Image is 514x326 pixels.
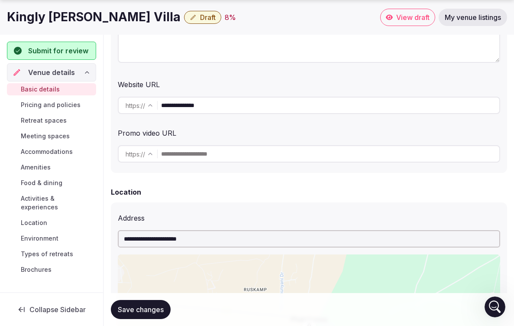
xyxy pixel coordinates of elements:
[21,194,93,212] span: Activities & experiences
[28,67,75,78] span: Venue details
[225,12,236,23] div: 8 %
[7,232,96,244] a: Environment
[28,46,88,56] span: Submit for review
[7,248,96,260] a: Types of retreats
[396,13,430,22] span: View draft
[21,234,58,243] span: Environment
[21,147,73,156] span: Accommodations
[21,132,70,140] span: Meeting spaces
[225,12,236,23] button: 8%
[118,76,500,90] div: Website URL
[118,209,500,223] div: Address
[21,85,60,94] span: Basic details
[118,305,164,314] span: Save changes
[200,13,216,22] span: Draft
[111,187,141,197] h2: Location
[21,101,81,109] span: Pricing and policies
[29,305,86,314] span: Collapse Sidebar
[7,161,96,173] a: Amenities
[21,218,47,227] span: Location
[439,9,507,26] a: My venue listings
[21,163,51,172] span: Amenities
[21,179,62,187] span: Food & dining
[445,13,501,22] span: My venue listings
[118,124,500,138] div: Promo video URL
[7,192,96,213] a: Activities & experiences
[7,9,181,26] h1: Kingly [PERSON_NAME] Villa
[7,264,96,276] a: Brochures
[21,265,52,274] span: Brochures
[7,300,96,319] button: Collapse Sidebar
[7,217,96,229] a: Location
[7,177,96,189] a: Food & dining
[21,116,67,125] span: Retreat spaces
[7,83,96,95] a: Basic details
[184,11,221,24] button: Draft
[7,99,96,111] a: Pricing and policies
[7,42,96,60] button: Submit for review
[7,114,96,127] a: Retreat spaces
[111,300,171,319] button: Save changes
[21,250,73,258] span: Types of retreats
[7,146,96,158] a: Accommodations
[380,9,435,26] a: View draft
[485,297,505,317] iframe: Intercom live chat
[7,130,96,142] a: Meeting spaces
